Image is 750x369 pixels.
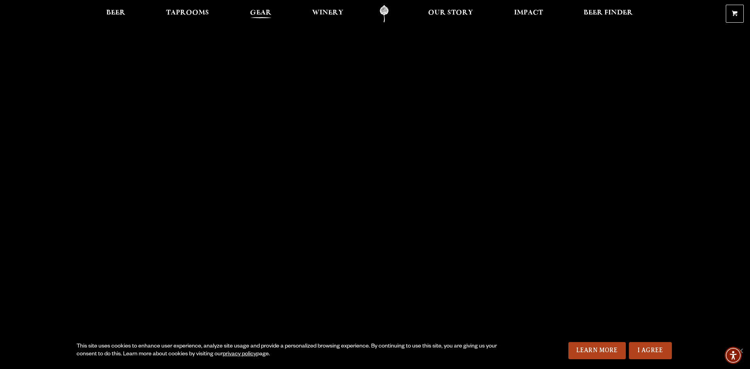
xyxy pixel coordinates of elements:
div: This site uses cookies to enhance user experience, analyze site usage and provide a personalized ... [77,343,503,358]
span: Taprooms [166,10,209,16]
a: Impact [509,5,548,23]
div: Accessibility Menu [725,347,742,364]
span: Winery [312,10,343,16]
a: Our Story [423,5,478,23]
span: Beer Finder [584,10,633,16]
a: Beer [101,5,130,23]
a: Learn More [568,342,626,359]
span: Gear [250,10,271,16]
span: Impact [514,10,543,16]
span: Beer [106,10,125,16]
a: Winery [307,5,348,23]
span: Our Story [428,10,473,16]
a: Beer Finder [579,5,638,23]
a: Taprooms [161,5,214,23]
a: privacy policy [223,351,256,358]
a: I Agree [629,342,672,359]
a: Odell Home [370,5,399,23]
a: Gear [245,5,277,23]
